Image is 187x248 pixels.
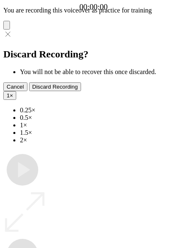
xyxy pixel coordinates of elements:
span: 1 [7,92,10,99]
a: 00:00:00 [79,2,108,12]
li: 2× [20,136,184,144]
button: Discard Recording [29,82,81,91]
li: 0.25× [20,107,184,114]
p: You are recording this voiceover as practice for training [3,7,184,14]
button: 1× [3,91,16,100]
li: 0.5× [20,114,184,122]
li: You will not be able to recover this once discarded. [20,68,184,76]
button: Cancel [3,82,27,91]
h2: Discard Recording? [3,49,184,60]
li: 1× [20,122,184,129]
li: 1.5× [20,129,184,136]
